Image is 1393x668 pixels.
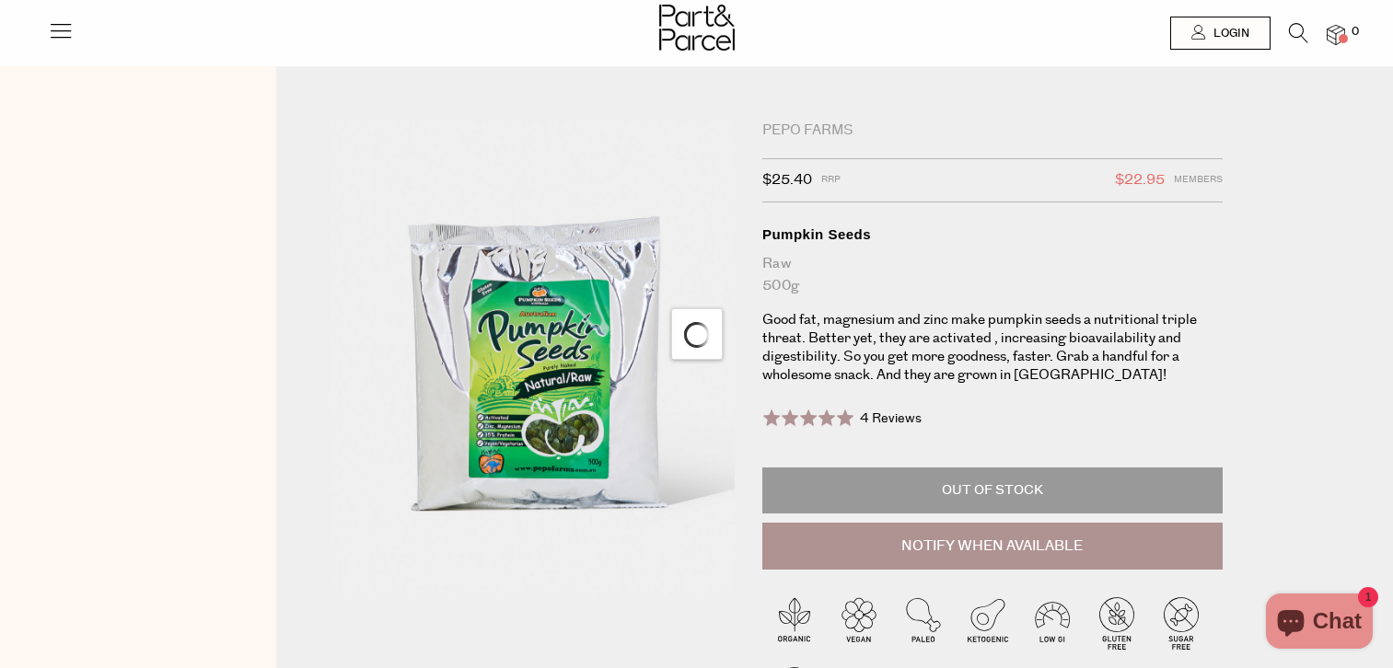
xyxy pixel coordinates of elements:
img: P_P-ICONS-Live_Bec_V11_Low_Gi.svg [1020,591,1085,655]
img: Part&Parcel [659,5,735,51]
span: 4 Reviews [860,409,922,428]
span: Login [1209,26,1249,41]
p: Out of Stock [762,467,1223,513]
img: P_P-ICONS-Live_Bec_V11_Sugar_Free.svg [1149,591,1213,655]
span: $22.95 [1115,168,1165,192]
img: P_P-ICONS-Live_Bec_V11_Organic.svg [762,591,827,655]
p: Good fat, magnesium and zinc make pumpkin seeds a nutritional triple threat. Better yet, they are... [762,311,1223,385]
img: P_P-ICONS-Live_Bec_V11_Gluten_Free.svg [1085,591,1149,655]
a: 0 [1327,25,1345,44]
img: P_P-ICONS-Live_Bec_V11_Vegan.svg [827,591,891,655]
span: 0 [1347,24,1364,40]
img: P_P-ICONS-Live_Bec_V11_Ketogenic.svg [956,591,1020,655]
span: Members [1174,168,1223,192]
span: $25.40 [762,168,812,192]
img: Pumpkin Seeds [331,121,735,597]
inbox-online-store-chat: Shopify online store chat [1260,593,1378,653]
span: RRP [821,168,841,192]
div: Raw 500g [762,253,1223,297]
div: Pepo Farms [762,121,1223,140]
a: Login [1170,17,1271,50]
div: Pumpkin Seeds [762,225,1223,244]
img: P_P-ICONS-Live_Bec_V11_Paleo.svg [891,591,956,655]
button: Notify When Available [762,523,1223,570]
